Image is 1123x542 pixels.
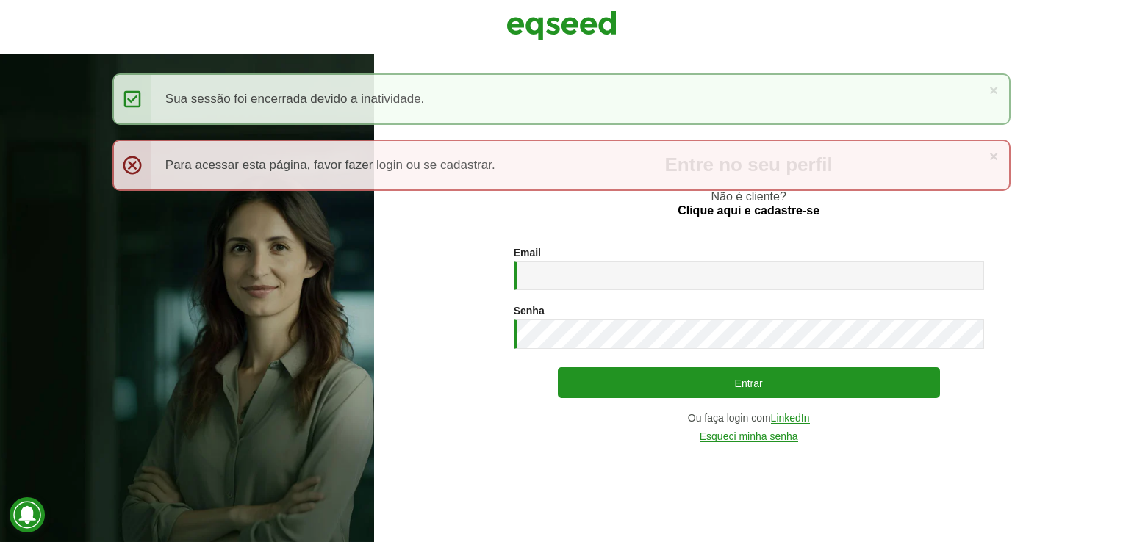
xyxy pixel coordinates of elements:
label: Email [514,247,541,258]
button: Entrar [558,367,940,398]
a: LinkedIn [771,413,810,424]
a: × [989,82,998,98]
a: Esqueci minha senha [700,431,798,442]
label: Senha [514,306,545,316]
div: Para acessar esta página, favor fazer login ou se cadastrar. [112,140,1011,191]
img: EqSeed Logo [506,7,617,44]
div: Ou faça login com [514,413,984,424]
a: × [989,148,998,164]
a: Clique aqui e cadastre-se [678,205,819,217]
div: Sua sessão foi encerrada devido a inatividade. [112,73,1011,125]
